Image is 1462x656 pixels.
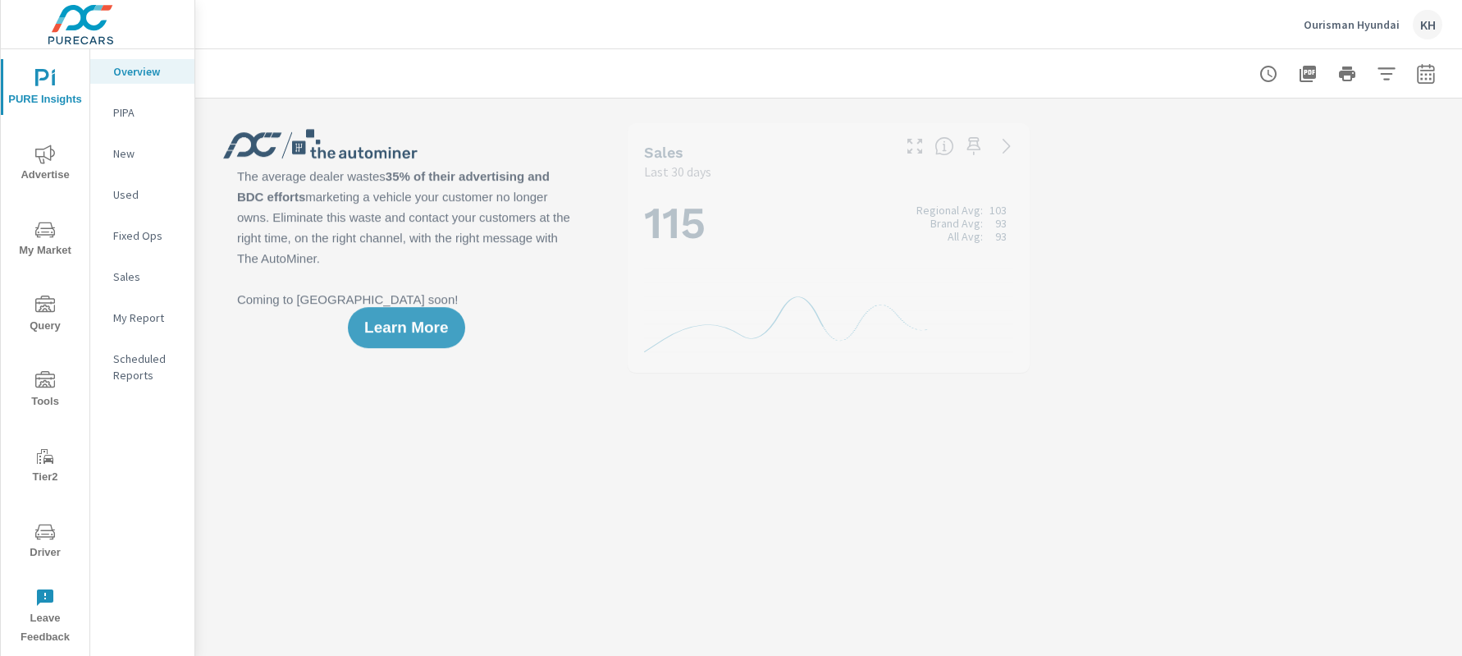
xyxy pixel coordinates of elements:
p: Regional Avg: [916,204,983,217]
p: Scheduled Reports [113,351,181,383]
p: My Report [113,310,181,326]
button: Apply Filters [1370,57,1403,90]
p: Overview [113,63,181,80]
span: PURE Insights [6,69,85,109]
button: Select Date Range [1409,57,1442,90]
span: Tools [6,371,85,411]
p: Ourisman Hyundai [1304,17,1400,32]
button: Make Fullscreen [902,133,928,159]
p: New [113,145,181,162]
p: Last 30 days [644,162,711,181]
p: 93 [995,230,1007,243]
span: Save this to your personalized report [961,133,987,159]
p: 103 [989,204,1007,217]
p: Used [113,186,181,203]
button: Print Report [1331,57,1364,90]
p: Fixed Ops [113,227,181,244]
p: Sales [113,268,181,285]
span: Tier2 [6,447,85,487]
a: See more details in report [994,133,1020,159]
span: Learn More [364,320,448,335]
div: nav menu [1,49,89,654]
span: Query [6,296,85,336]
span: Advertise [6,145,85,185]
p: Brand Avg: [930,217,983,230]
div: Fixed Ops [90,223,194,248]
div: New [90,141,194,166]
div: My Report [90,305,194,330]
p: PIPA [113,104,181,121]
p: 93 [995,217,1007,230]
div: Sales [90,264,194,289]
div: PIPA [90,100,194,125]
button: "Export Report to PDF" [1291,57,1324,90]
span: Leave Feedback [6,588,85,647]
span: My Market [6,220,85,260]
div: Scheduled Reports [90,346,194,388]
h1: 115 [644,195,1014,251]
div: KH [1413,10,1442,39]
p: All Avg: [948,230,983,243]
div: Overview [90,59,194,84]
span: Number of vehicles sold by the dealership over the selected date range. [Source: This data is sou... [934,136,954,156]
h5: Sales [644,144,683,161]
button: Learn More [348,307,464,348]
div: Used [90,182,194,207]
span: Driver [6,522,85,562]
